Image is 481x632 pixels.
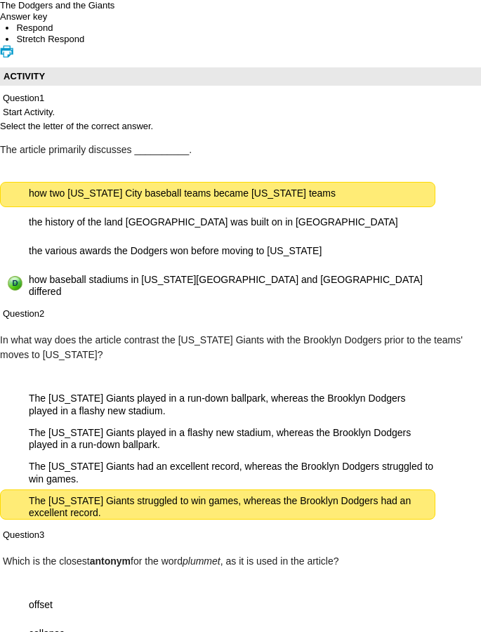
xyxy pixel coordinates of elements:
[3,107,55,117] span: Start Activity.
[3,529,478,541] p: Question
[16,22,481,34] li: This is the Respond Tab
[39,529,44,540] span: 3
[90,555,131,567] strong: antonym
[3,93,478,104] p: Question
[3,555,339,567] p: Which is the closest for the word , as it is used in the article?
[39,93,44,103] span: 1
[16,34,481,45] li: This is the Stretch Respond Tab
[3,308,478,320] p: Question
[183,555,220,567] em: plummet
[39,308,44,319] span: 2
